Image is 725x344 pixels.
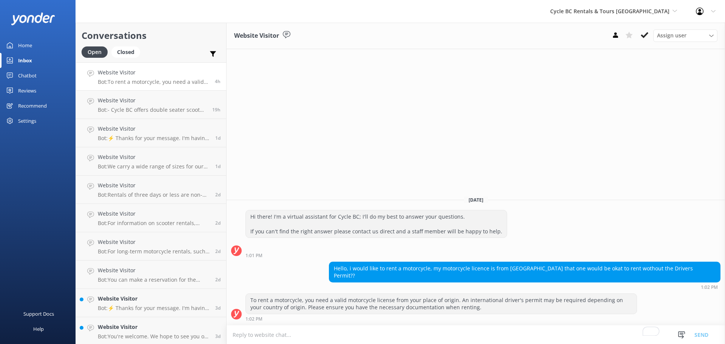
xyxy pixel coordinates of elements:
h4: Website Visitor [98,295,210,303]
h2: Conversations [82,28,221,43]
a: Website VisitorBot:⚡ Thanks for your message. I'm having a difficult time finding the right answe... [76,119,226,147]
h4: Website Visitor [98,68,209,77]
a: Website VisitorBot:⚡ Thanks for your message. I'm having a difficult time finding the right answe... [76,289,226,317]
p: Bot: You're welcome. We hope to see you on a Cycle BC adventure soon! [98,333,210,340]
p: Bot: Rentals of three days or less are non-refundable and can only be made [DATE] of the rental d... [98,191,210,198]
div: 01:02pm 19-Aug-2025 (UTC -07:00) America/Tijuana [245,316,637,321]
h4: Website Visitor [98,125,210,133]
div: Home [18,38,32,53]
p: Bot: You can make a reservation for the [MEDICAL_DATA] Sight VLT E-MTB through our online booking... [98,276,210,283]
span: 07:06am 17-Aug-2025 (UTC -07:00) America/Tijuana [215,248,221,255]
h4: Website Visitor [98,323,210,331]
h4: Website Visitor [98,153,210,161]
strong: 1:02 PM [245,317,262,321]
div: Recommend [18,98,47,113]
a: Website VisitorBot:We carry a wide range of sizes for our bicycles. The gravel bikes range from 4... [76,147,226,176]
div: Chatbot [18,68,37,83]
strong: 1:02 PM [701,285,718,290]
div: 01:01pm 19-Aug-2025 (UTC -07:00) America/Tijuana [245,253,507,258]
div: Reviews [18,83,36,98]
img: yonder-white-logo.png [11,12,55,25]
div: To rent a motorcycle, you need a valid motorcycle license from your place of origin. An internati... [246,294,637,314]
span: 06:31am 16-Aug-2025 (UTC -07:00) America/Tijuana [215,305,221,311]
div: Assign User [653,29,717,42]
p: Bot: ⚡ Thanks for your message. I'm having a difficult time finding the right answer for you. Ple... [98,135,210,142]
span: 10:57pm 15-Aug-2025 (UTC -07:00) America/Tijuana [215,333,221,339]
a: Website VisitorBot:You can make a reservation for the [MEDICAL_DATA] Sight VLT E-MTB through our ... [76,261,226,289]
textarea: To enrich screen reader interactions, please activate Accessibility in Grammarly extension settings [227,325,725,344]
a: Website VisitorBot:Rentals of three days or less are non-refundable and can only be made [DATE] o... [76,176,226,204]
span: 08:58am 17-Aug-2025 (UTC -07:00) America/Tijuana [215,191,221,198]
p: Bot: We carry a wide range of sizes for our bicycles. The gravel bikes range from 49 to 61cm, and... [98,163,210,170]
h4: Website Visitor [98,210,210,218]
h4: Website Visitor [98,181,210,190]
h4: Website Visitor [98,266,210,275]
div: Help [33,321,44,336]
div: Closed [111,46,140,58]
span: 08:16am 17-Aug-2025 (UTC -07:00) America/Tijuana [215,220,221,226]
strong: 1:01 PM [245,253,262,258]
span: Cycle BC Rentals & Tours [GEOGRAPHIC_DATA] [550,8,669,15]
h3: Website Visitor [234,31,279,41]
div: Support Docs [23,306,54,321]
p: Bot: For long-term motorcycle rentals, such as a 48-day trip, please contact Cycle BC directly at... [98,248,210,255]
p: Bot: For information on scooter rentals, including double seater scooters, please visit [URL][DOM... [98,220,210,227]
p: Bot: ⚡ Thanks for your message. I'm having a difficult time finding the right answer for you. Ple... [98,305,210,312]
div: Open [82,46,108,58]
span: 10:11pm 18-Aug-2025 (UTC -07:00) America/Tijuana [212,106,221,113]
a: Website VisitorBot:For information on scooter rentals, including double seater scooters, please v... [76,204,226,232]
div: 01:02pm 19-Aug-2025 (UTC -07:00) America/Tijuana [329,284,720,290]
p: Bot: To rent a motorcycle, you need a valid motorcycle license from your place of origin. An inte... [98,79,209,85]
h4: Website Visitor [98,96,207,105]
div: Hello, i would like to rent a motorcycle, my motorcycle licence is from [GEOGRAPHIC_DATA] that on... [329,262,720,282]
span: 02:58am 17-Aug-2025 (UTC -07:00) America/Tijuana [215,276,221,283]
span: [DATE] [464,197,488,203]
a: Website VisitorBot:For long-term motorcycle rentals, such as a 48-day trip, please contact Cycle ... [76,232,226,261]
div: Hi there! I'm a virtual assistant for Cycle BC; I'll do my best to answer your questions. If you ... [246,210,507,238]
div: Inbox [18,53,32,68]
span: 01:02pm 19-Aug-2025 (UTC -07:00) America/Tijuana [215,78,221,85]
h4: Website Visitor [98,238,210,246]
a: Website VisitorBot:- Cycle BC offers double seater scooter rentals. You can learn more and book a... [76,91,226,119]
a: Closed [111,48,144,56]
a: Website VisitorBot:To rent a motorcycle, you need a valid motorcycle license from your place of o... [76,62,226,91]
a: Open [82,48,111,56]
div: Settings [18,113,36,128]
span: Assign user [657,31,686,40]
p: Bot: - Cycle BC offers double seater scooter rentals. You can learn more and book at [URL][DOMAIN... [98,106,207,113]
span: 01:51pm 18-Aug-2025 (UTC -07:00) America/Tijuana [215,135,221,141]
span: 10:28am 18-Aug-2025 (UTC -07:00) America/Tijuana [215,163,221,170]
